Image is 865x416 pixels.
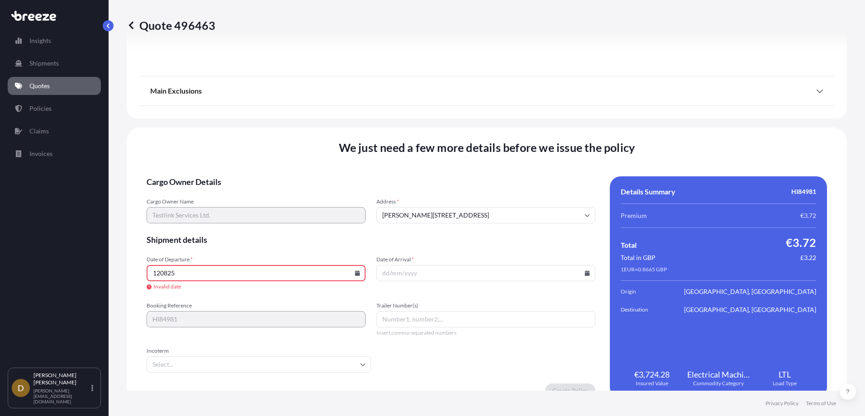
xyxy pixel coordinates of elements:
[621,266,667,273] span: 1 EUR = 0.8665 GBP
[621,187,675,196] span: Details Summary
[8,32,101,50] a: Insights
[29,81,50,90] p: Quotes
[376,207,595,223] input: Cargo owner address
[29,36,51,45] p: Insights
[806,400,836,407] a: Terms of Use
[147,356,371,373] input: Select...
[339,140,635,155] span: We just need a few more details before we issue the policy
[621,253,656,262] span: Total in GBP
[791,187,816,196] span: HI84981
[18,383,24,392] span: D
[29,127,49,136] p: Claims
[687,369,750,380] span: Electrical Machinery and Equipment
[147,302,366,309] span: Booking Reference
[800,211,816,220] span: €3.72
[147,176,595,187] span: Cargo Owner Details
[8,99,101,118] a: Policies
[147,198,366,205] span: Cargo Owner Name
[147,311,366,327] input: Your internal reference
[634,369,670,380] span: €3,724.28
[684,305,816,314] span: [GEOGRAPHIC_DATA], [GEOGRAPHIC_DATA]
[786,235,816,250] span: €3.72
[147,283,366,290] span: Invalid date
[147,234,595,245] span: Shipment details
[376,311,595,327] input: Number1, number2,...
[147,256,366,263] span: Date of Departure
[147,265,366,281] input: dd/mm/yyyy
[8,77,101,95] a: Quotes
[376,329,595,336] span: Insert comma-separated numbers
[621,241,637,250] span: Total
[376,265,595,281] input: dd/mm/yyyy
[150,86,202,95] span: Main Exclusions
[621,211,647,220] span: Premium
[29,149,52,158] p: Invoices
[8,145,101,163] a: Invoices
[552,386,588,395] p: Create Policy
[376,302,595,309] span: Trailer Number(s)
[376,198,595,205] span: Address
[765,400,798,407] a: Privacy Policy
[127,18,215,33] p: Quote 496463
[33,388,90,404] p: [PERSON_NAME][EMAIL_ADDRESS][DOMAIN_NAME]
[29,59,59,68] p: Shipments
[29,104,52,113] p: Policies
[684,287,816,296] span: [GEOGRAPHIC_DATA], [GEOGRAPHIC_DATA]
[8,54,101,72] a: Shipments
[545,383,595,398] button: Create Policy
[773,380,797,387] span: Load Type
[8,122,101,140] a: Claims
[800,253,816,262] span: £3.22
[621,287,671,296] span: Origin
[147,347,371,355] span: Incoterm
[33,372,90,386] p: [PERSON_NAME] [PERSON_NAME]
[376,256,595,263] span: Date of Arrival
[693,380,744,387] span: Commodity Category
[621,305,671,314] span: Destination
[779,369,791,380] span: LTL
[636,380,668,387] span: Insured Value
[150,80,823,102] div: Main Exclusions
